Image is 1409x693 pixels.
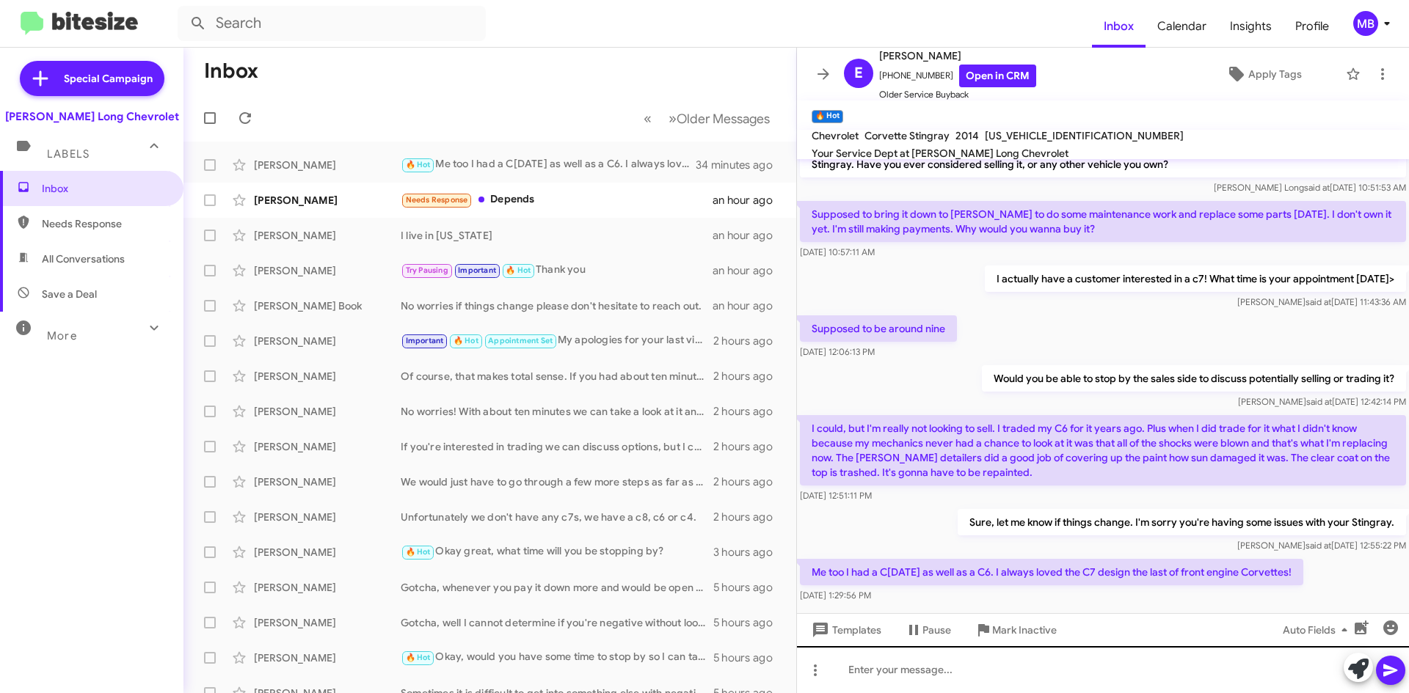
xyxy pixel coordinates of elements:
div: an hour ago [713,263,784,278]
a: Inbox [1092,5,1146,48]
span: Your Service Dept at [PERSON_NAME] Long Chevrolet [812,147,1068,160]
div: No worries if things change please don't hesitate to reach out. [401,298,713,313]
div: 2 hours ago [713,369,784,384]
span: [PERSON_NAME] [DATE] 11:43:36 AM [1237,296,1406,307]
div: 34 minutes ago [696,158,784,172]
span: [PHONE_NUMBER] [879,65,1036,87]
span: Special Campaign [64,71,153,86]
span: » [669,109,677,128]
div: [PERSON_NAME] [254,545,401,560]
p: Me too I had a C[DATE] as well as a C6. I always loved the C7 design the last of front engine Cor... [800,559,1303,585]
a: Open in CRM [959,65,1036,87]
span: E [854,62,863,85]
div: Of course, that makes total sense. If you had about ten minutes to stop by I can get you an offer... [401,369,713,384]
div: [PERSON_NAME] [254,439,401,454]
button: Apply Tags [1188,61,1339,87]
span: Important [406,336,444,345]
span: [PERSON_NAME] Long [DATE] 10:51:53 AM [1214,182,1406,193]
span: Important [458,265,496,275]
span: Chevrolet [812,129,859,142]
div: 2 hours ago [713,439,784,454]
span: All Conversations [42,252,125,266]
span: 🔥 Hot [406,547,431,557]
p: Supposed to be around nine [800,315,957,342]
div: 2 hours ago [713,404,784,419]
div: Unfortunately we don't have any c7s, we have a c8, c6 or c4. [401,510,713,524]
div: Depends [401,191,713,208]
div: 2 hours ago [713,510,784,524]
span: said at [1306,540,1331,551]
p: Would you be able to stop by the sales side to discuss potentially selling or trading it? [982,365,1406,392]
div: an hour ago [713,193,784,208]
span: [DATE] 12:51:11 PM [800,490,872,501]
button: Pause [893,617,963,643]
span: Templates [809,617,881,643]
span: [PERSON_NAME] [DATE] 12:55:22 PM [1237,540,1406,551]
div: [PERSON_NAME] [254,615,401,630]
div: [PERSON_NAME] [254,404,401,419]
p: Supposed to bring it down to [PERSON_NAME] to do some maintenance work and replace some parts [DA... [800,201,1406,242]
span: Auto Fields [1283,617,1353,643]
div: [PERSON_NAME] [254,580,401,595]
div: Gotcha, well I cannot determine if you're negative without looking at your vehicle. Do you have a... [401,615,713,630]
span: 🔥 Hot [406,160,431,169]
span: Older Service Buyback [879,87,1036,102]
div: [PERSON_NAME] Book [254,298,401,313]
nav: Page navigation example [636,103,779,133]
span: said at [1304,182,1330,193]
span: said at [1306,296,1331,307]
span: Appointment Set [488,336,553,345]
small: 🔥 Hot [812,110,843,123]
div: an hour ago [713,298,784,313]
div: [PERSON_NAME] [254,158,401,172]
span: 2014 [955,129,979,142]
span: Corvette Stingray [864,129,950,142]
div: [PERSON_NAME] [254,650,401,665]
a: Special Campaign [20,61,164,96]
div: Me too I had a C[DATE] as well as a C6. I always loved the C7 design the last of front engine Cor... [401,156,696,173]
span: Save a Deal [42,287,97,301]
button: Mark Inactive [963,617,1068,643]
div: Gotcha, whenever you pay it down more and would be open to some different options please reach out. [401,580,713,595]
span: Older Messages [677,111,770,127]
div: My apologies for your last visit. KBB is not accurate to the market or the value of a vehicle, so... [401,332,713,349]
p: Sure, let me know if things change. I'm sorry you're having some issues with your Stingray. [958,509,1406,535]
div: We would just have to go through a few more steps as far as financing goes, but typically it isn'... [401,474,713,489]
span: Needs Response [42,216,167,231]
div: I live in [US_STATE] [401,228,713,243]
div: 5 hours ago [713,650,784,665]
span: Needs Response [406,195,468,205]
button: Templates [797,617,893,643]
span: [PERSON_NAME] [DATE] 12:42:14 PM [1238,396,1406,407]
span: [DATE] 1:29:56 PM [800,590,871,601]
span: Calendar [1146,5,1218,48]
button: MB [1341,11,1393,36]
div: 3 hours ago [713,545,784,560]
div: MB [1353,11,1378,36]
div: No worries! With about ten minutes we can take a look at it and determine the vehicle's value. Wo... [401,404,713,419]
span: Mark Inactive [992,617,1057,643]
span: [DATE] 12:06:13 PM [800,346,875,357]
span: Apply Tags [1248,61,1302,87]
a: Insights [1218,5,1284,48]
div: [PERSON_NAME] [254,263,401,278]
span: Inbox [42,181,167,196]
div: 2 hours ago [713,474,784,489]
span: 🔥 Hot [454,336,478,345]
p: I could, but I'm really not looking to sell. I traded my C6 for it years ago. Plus when I did tra... [800,415,1406,485]
div: [PERSON_NAME] Long Chevrolet [5,109,179,124]
span: More [47,329,77,342]
div: [PERSON_NAME] [254,228,401,243]
span: [PERSON_NAME] [879,47,1036,65]
button: Previous [635,103,660,133]
span: Labels [47,147,90,161]
p: I actually have a customer interested in a c7! What time is your appointment [DATE]> [985,265,1406,292]
div: [PERSON_NAME] [254,510,401,524]
span: « [644,109,652,128]
div: an hour ago [713,228,784,243]
div: 5 hours ago [713,615,784,630]
div: [PERSON_NAME] [254,474,401,489]
div: 5 hours ago [713,580,784,595]
button: Next [660,103,779,133]
div: [PERSON_NAME] [254,334,401,348]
